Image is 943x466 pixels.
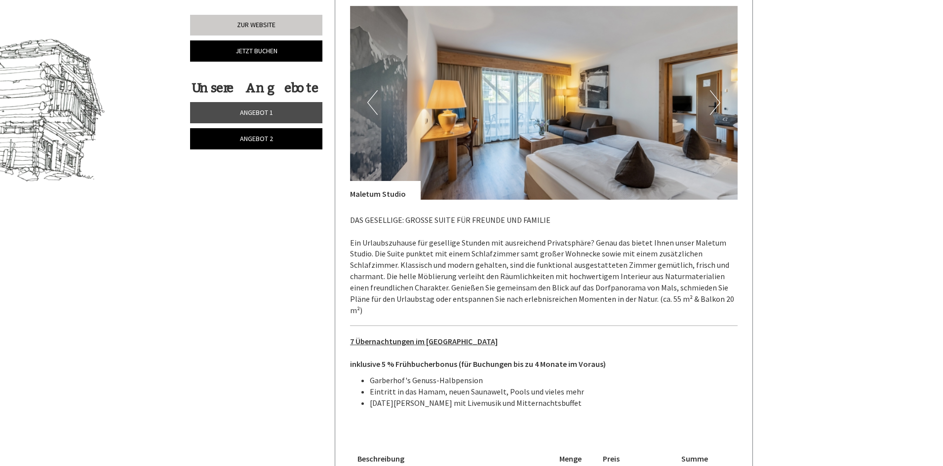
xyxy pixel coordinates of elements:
[367,90,378,115] button: Previous
[240,108,273,117] span: Angebot 1
[370,386,738,397] li: Eintritt in das Hamam, neuen Saunawelt, Pools und vieles mehr
[190,15,322,36] a: Zur Website
[350,6,738,200] img: image
[350,336,498,346] u: 7 Übernachtungen im [GEOGRAPHIC_DATA]
[240,134,273,143] span: Angebot 2
[350,215,738,316] p: DAS GESELLIGE: GROSSE SUITE FÜR FREUNDE UND FAMILIE Ein Urlaubszuhause für gesellige Stunden mit ...
[350,359,606,369] strong: inklusive 5 % Frühbucherbonus (für Buchungen bis zu 4 Monate im Voraus)
[370,375,738,386] li: Garberhof's Genuss-Halbpension
[710,90,720,115] button: Next
[190,40,322,62] a: Jetzt buchen
[370,397,738,409] li: [DATE][PERSON_NAME] mit Livemusik und Mitternachtsbuffet
[350,181,421,200] div: Maletum Studio
[190,79,319,97] div: Unsere Angebote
